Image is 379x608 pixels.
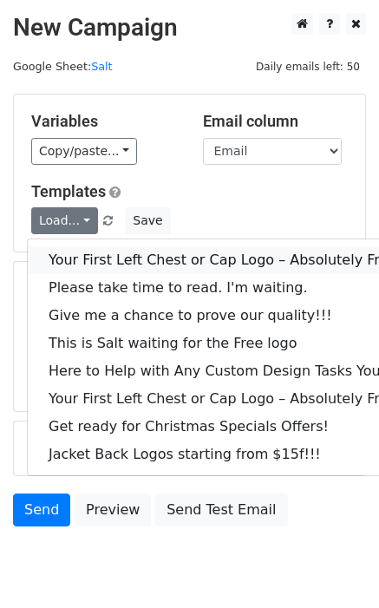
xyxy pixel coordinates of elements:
[75,494,151,526] a: Preview
[13,60,113,73] small: Google Sheet:
[125,207,170,234] button: Save
[292,525,379,608] iframe: Chat Widget
[31,207,98,234] a: Load...
[13,13,366,42] h2: New Campaign
[250,60,366,73] a: Daily emails left: 50
[250,57,366,76] span: Daily emails left: 50
[91,60,112,73] a: Salt
[31,138,137,165] a: Copy/paste...
[31,182,106,200] a: Templates
[203,112,349,131] h5: Email column
[31,112,177,131] h5: Variables
[155,494,287,526] a: Send Test Email
[13,494,70,526] a: Send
